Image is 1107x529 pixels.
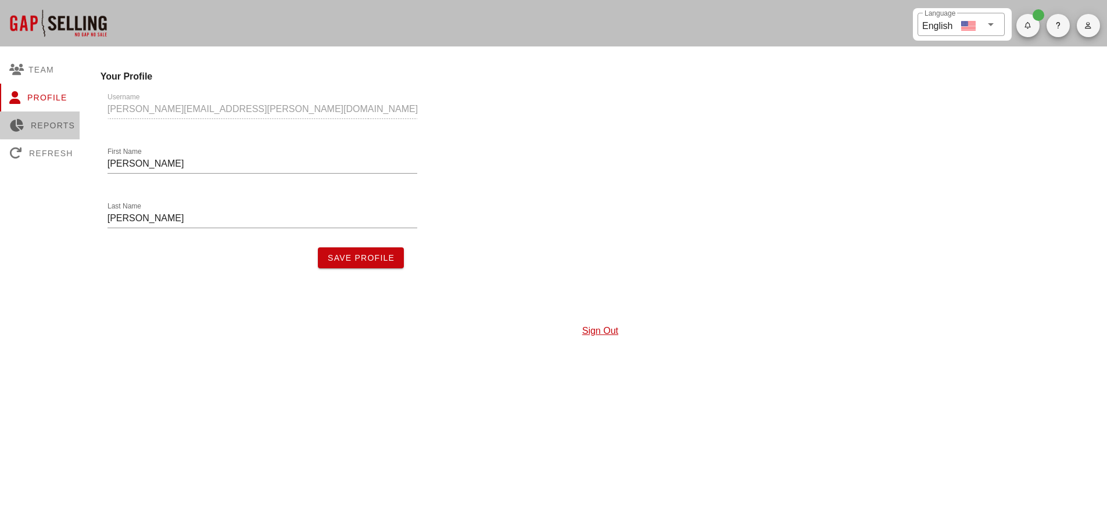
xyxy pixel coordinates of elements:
[108,93,139,102] label: Username
[108,147,142,156] label: First Name
[327,253,395,262] span: Save Profile
[108,202,141,211] label: Last Name
[101,70,1100,84] h4: Your Profile
[1033,9,1044,21] span: Badge
[918,13,1005,36] div: LanguageEnglish
[925,9,955,18] label: Language
[318,247,404,268] button: Save Profile
[582,326,618,336] a: Sign Out
[922,16,952,33] div: English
